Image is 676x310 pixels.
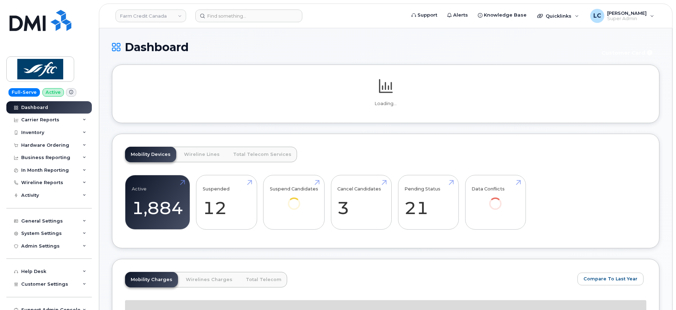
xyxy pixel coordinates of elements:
[583,275,638,282] span: Compare To Last Year
[270,179,318,220] a: Suspend Candidates
[337,179,385,226] a: Cancel Candidates 3
[125,147,176,162] a: Mobility Devices
[404,179,452,226] a: Pending Status 21
[178,147,225,162] a: Wireline Lines
[132,179,183,226] a: Active 1,884
[577,273,644,285] button: Compare To Last Year
[596,47,659,59] button: Customer Card
[240,272,287,287] a: Total Telecom
[112,41,592,53] h1: Dashboard
[227,147,297,162] a: Total Telecom Services
[180,272,238,287] a: Wirelines Charges
[203,179,250,226] a: Suspended 12
[125,101,646,107] p: Loading...
[472,179,519,220] a: Data Conflicts
[125,272,178,287] a: Mobility Charges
